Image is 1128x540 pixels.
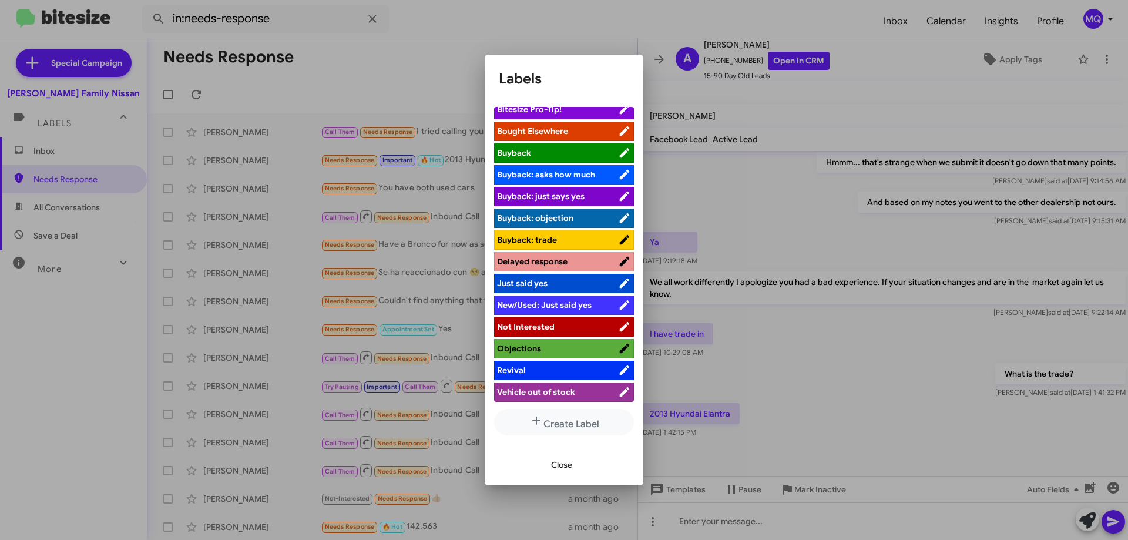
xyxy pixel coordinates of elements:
span: Vehicle out of stock [497,387,575,397]
span: Close [551,454,572,475]
span: Bitesize Pro-Tip! [497,104,562,115]
span: Just said yes [497,278,548,289]
span: Buyback: objection [497,213,573,223]
span: Bought Elsewhere [497,126,568,136]
span: Buyback: trade [497,234,557,245]
span: New/Used: Just said yes [497,300,592,310]
span: Buyback: just says yes [497,191,585,202]
button: Close [542,454,582,475]
span: Buyback: asks how much [497,169,595,180]
span: Not Interested [497,321,555,332]
h1: Labels [499,69,629,88]
span: Revival [497,365,526,375]
span: Objections [497,343,541,354]
button: Create Label [494,409,634,435]
span: Delayed response [497,256,568,267]
span: Buyback [497,147,531,158]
